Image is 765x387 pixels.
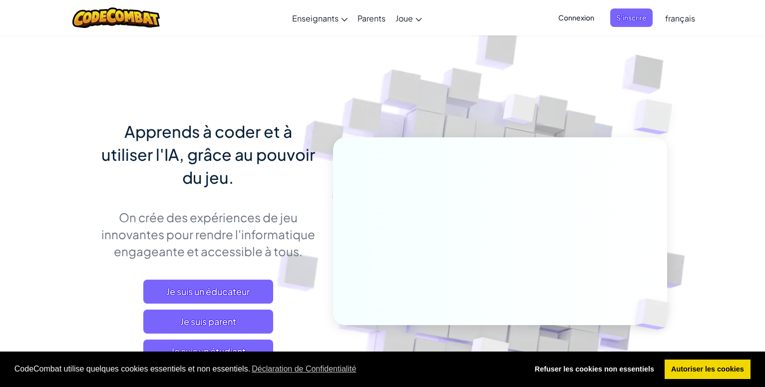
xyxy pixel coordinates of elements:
[72,7,160,28] img: CodeCombat logo
[287,4,353,31] a: Enseignants
[143,280,273,304] a: Je suis un éducateur
[250,362,358,377] a: learn more about cookies
[610,8,653,27] button: S'inscrire
[143,310,273,334] a: Je suis parent
[14,362,520,377] span: CodeCombat utilise quelques cookies essentiels et non essentiels.
[98,209,318,260] p: On crée des expériences de jeu innovantes pour rendre l'informatique engageante et accessible à t...
[665,360,751,380] a: allow cookies
[353,4,390,31] a: Parents
[395,13,413,23] span: Joue
[101,121,315,187] span: Apprends à coder et à utiliser l'IA, grâce au pouvoir du jeu.
[614,75,700,159] img: Overlap cubes
[528,360,661,380] a: deny cookies
[143,340,273,364] button: Je suis un étudiant
[484,74,556,149] img: Overlap cubes
[618,278,693,351] img: Overlap cubes
[552,8,600,27] button: Connexion
[665,13,695,23] span: français
[660,4,700,31] a: français
[390,4,427,31] a: Joue
[292,13,339,23] span: Enseignants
